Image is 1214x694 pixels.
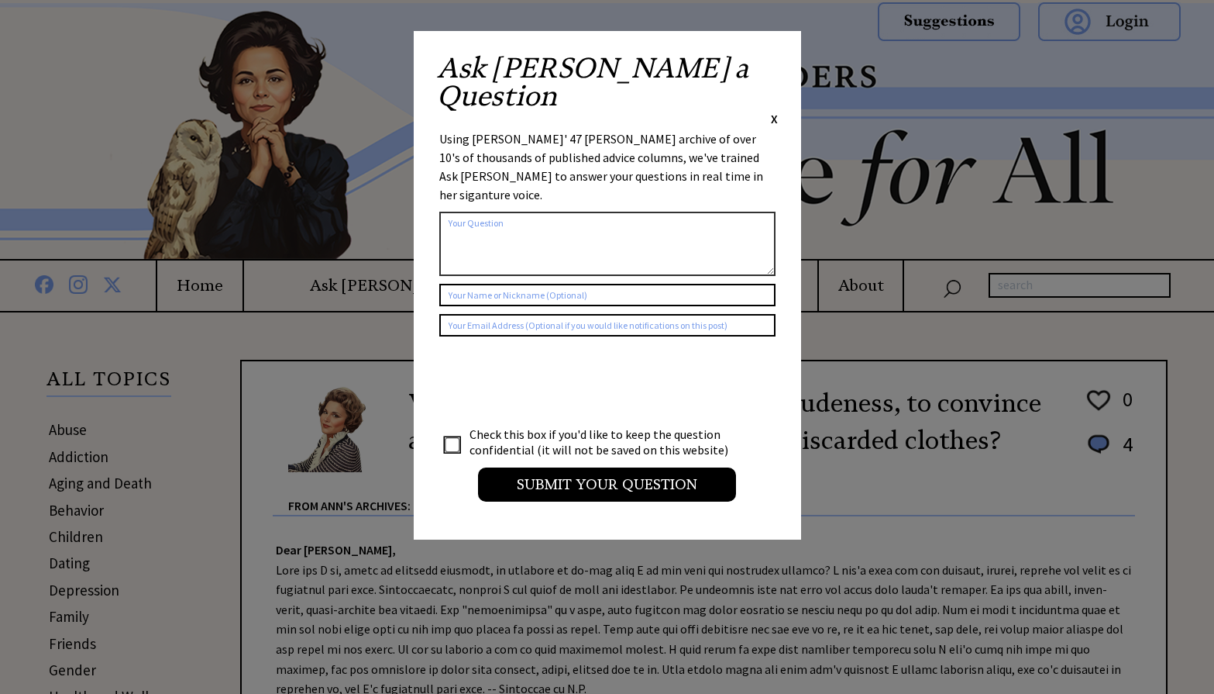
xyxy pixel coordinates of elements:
input: Your Email Address (Optional if you would like notifications on this post) [439,314,776,337]
input: Submit your Question [478,468,736,502]
input: Your Name or Nickname (Optional) [439,284,776,306]
iframe: reCAPTCHA [439,352,675,413]
td: Check this box if you'd like to keep the question confidential (it will not be saved on this webs... [469,426,743,458]
div: Using [PERSON_NAME]' 47 [PERSON_NAME] archive of over 10's of thousands of published advice colum... [439,129,776,204]
span: X [771,111,778,126]
h2: Ask [PERSON_NAME] a Question [437,54,778,110]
